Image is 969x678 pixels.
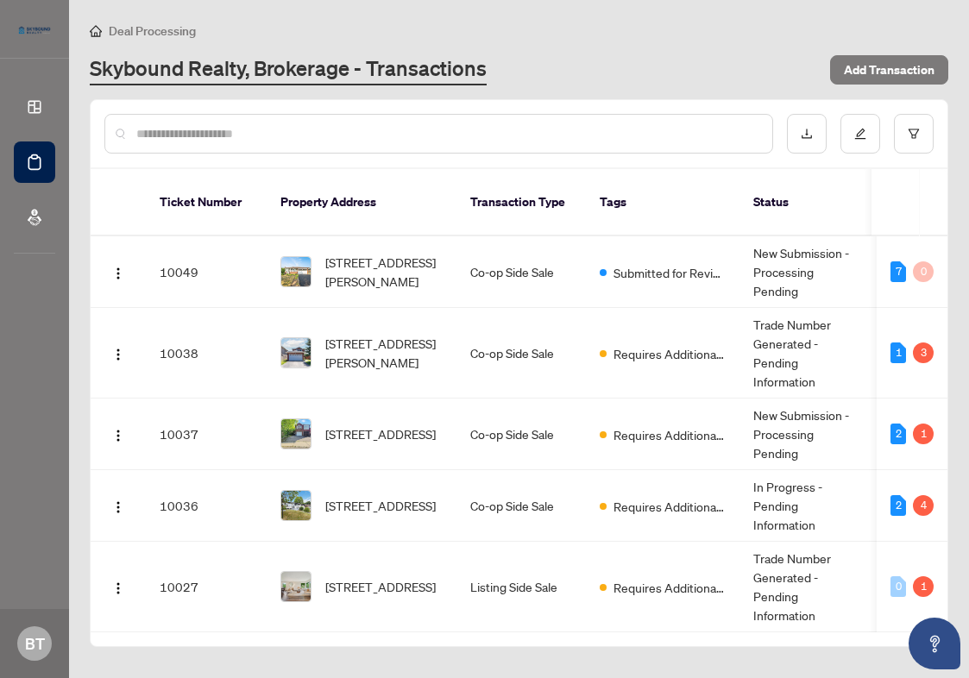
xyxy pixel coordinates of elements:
div: 0 [890,576,906,597]
td: New Submission - Processing Pending [739,236,869,308]
span: download [801,128,813,140]
div: 2 [890,424,906,444]
td: Listing Side Sale [456,542,586,632]
div: 1 [913,576,934,597]
span: Requires Additional Docs [613,425,726,444]
div: 2 [890,495,906,516]
div: 4 [913,495,934,516]
div: 0 [913,261,934,282]
span: Requires Additional Docs [613,344,726,363]
td: 10027 [146,542,267,632]
span: [STREET_ADDRESS] [325,496,436,515]
th: Property Address [267,169,456,236]
button: Logo [104,573,132,600]
button: Logo [104,258,132,286]
div: 1 [890,342,906,363]
img: thumbnail-img [281,491,311,520]
span: edit [854,128,866,140]
button: Logo [104,492,132,519]
td: Co-op Side Sale [456,236,586,308]
button: Logo [104,420,132,448]
img: thumbnail-img [281,257,311,286]
th: Status [739,169,869,236]
th: Tags [586,169,739,236]
img: thumbnail-img [281,338,311,367]
span: [STREET_ADDRESS] [325,577,436,596]
img: Logo [111,267,125,280]
th: Transaction Type [456,169,586,236]
img: logo [14,22,55,39]
div: 7 [890,261,906,282]
td: Trade Number Generated - Pending Information [739,542,869,632]
td: New Submission - Processing Pending [739,399,869,470]
img: Logo [111,348,125,361]
span: [STREET_ADDRESS] [325,424,436,443]
img: thumbnail-img [281,572,311,601]
button: download [787,114,827,154]
td: Trade Number Generated - Pending Information [739,308,869,399]
img: Logo [111,500,125,514]
span: Add Transaction [844,56,934,84]
img: Logo [111,581,125,595]
td: Co-op Side Sale [456,470,586,542]
td: 10037 [146,399,267,470]
span: [STREET_ADDRESS][PERSON_NAME] [325,334,443,372]
div: 3 [913,342,934,363]
button: Open asap [909,618,960,669]
span: BT [25,631,45,656]
img: Logo [111,429,125,443]
button: filter [894,114,934,154]
img: thumbnail-img [281,419,311,449]
span: filter [908,128,920,140]
td: 10038 [146,308,267,399]
span: Requires Additional Docs [613,578,726,597]
td: Co-op Side Sale [456,308,586,399]
div: 1 [913,424,934,444]
th: Ticket Number [146,169,267,236]
td: 10049 [146,236,267,308]
td: Co-op Side Sale [456,399,586,470]
td: In Progress - Pending Information [739,470,869,542]
button: edit [840,114,880,154]
button: Add Transaction [830,55,948,85]
span: Submitted for Review [613,263,726,282]
a: Skybound Realty, Brokerage - Transactions [90,54,487,85]
td: 10036 [146,470,267,542]
span: Deal Processing [109,23,196,39]
span: home [90,25,102,37]
span: [STREET_ADDRESS][PERSON_NAME] [325,253,443,291]
span: Requires Additional Docs [613,497,726,516]
button: Logo [104,339,132,367]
